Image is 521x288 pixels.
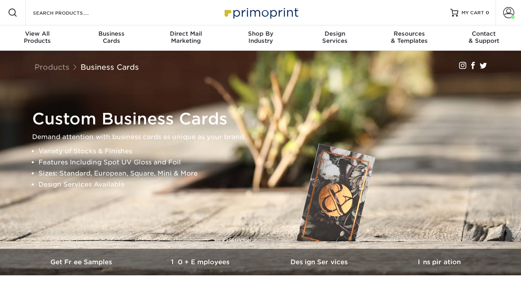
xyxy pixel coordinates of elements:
[149,30,223,37] span: Direct Mail
[372,30,447,44] div: & Templates
[298,30,372,37] span: Design
[446,25,521,51] a: Contact& Support
[81,63,139,71] a: Business Cards
[23,258,142,266] h3: Get Free Samples
[372,25,447,51] a: Resources& Templates
[223,30,298,44] div: Industry
[380,249,499,275] a: Inspiration
[149,30,223,44] div: Marketing
[35,63,69,71] a: Products
[223,30,298,37] span: Shop By
[223,25,298,51] a: Shop ByIndustry
[149,25,223,51] a: Direct MailMarketing
[75,30,149,44] div: Cards
[298,25,372,51] a: DesignServices
[298,30,372,44] div: Services
[142,249,261,275] a: 10+ Employees
[75,30,149,37] span: Business
[461,10,484,16] span: MY CART
[380,258,499,266] h3: Inspiration
[221,4,300,21] img: Primoprint
[23,249,142,275] a: Get Free Samples
[486,10,489,15] span: 0
[261,249,380,275] a: Design Services
[38,146,496,157] li: Variety of Stocks & Finishes
[32,8,110,17] input: SEARCH PRODUCTS.....
[38,157,496,168] li: Features Including Spot UV Gloss and Foil
[142,258,261,266] h3: 10+ Employees
[38,179,496,190] li: Design Services Available
[32,109,496,128] h1: Custom Business Cards
[446,30,521,44] div: & Support
[372,30,447,37] span: Resources
[261,258,380,266] h3: Design Services
[38,168,496,179] li: Sizes: Standard, European, Square, Mini & More
[32,132,496,143] p: Demand attention with business cards as unique as your brand.
[75,25,149,51] a: BusinessCards
[446,30,521,37] span: Contact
